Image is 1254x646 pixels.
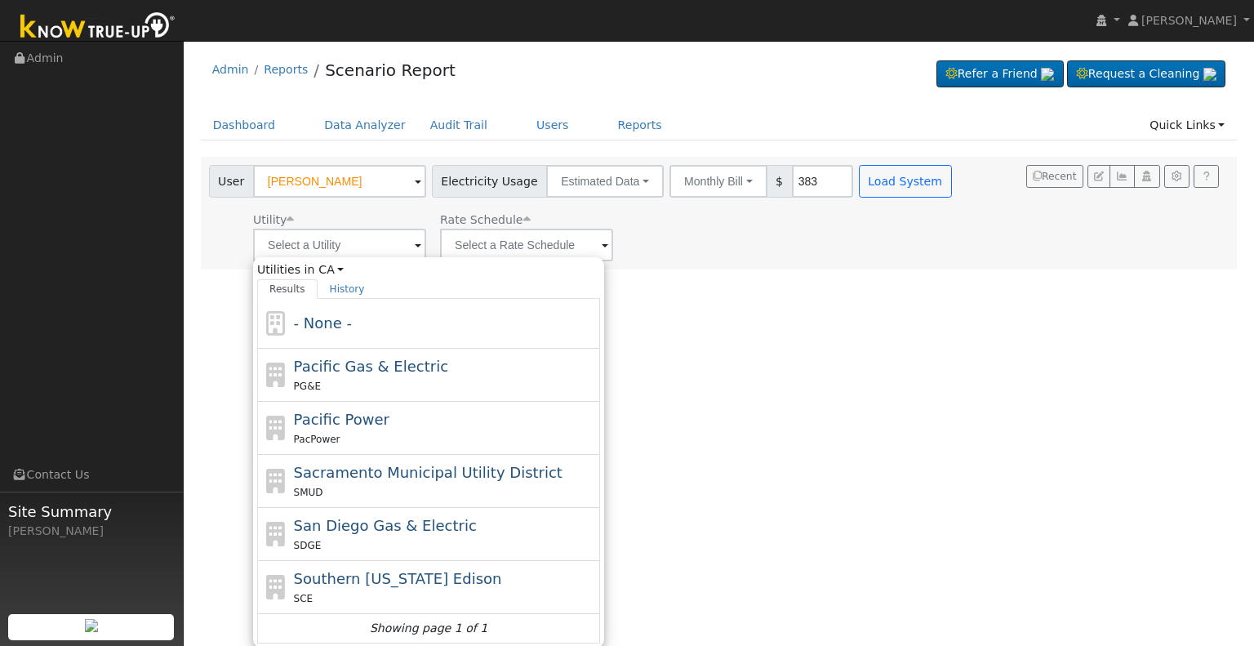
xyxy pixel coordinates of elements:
[294,381,321,392] span: PG&E
[1164,165,1190,188] button: Settings
[212,63,249,76] a: Admin
[294,314,352,332] span: - None -
[1194,165,1219,188] a: Help Link
[418,110,500,140] a: Audit Trail
[294,358,448,375] span: Pacific Gas & Electric
[546,165,664,198] button: Estimated Data
[318,261,344,278] a: CA
[325,60,456,80] a: Scenario Report
[859,165,952,198] button: Load System
[432,165,547,198] span: Electricity Usage
[1087,165,1110,188] button: Edit User
[767,165,793,198] span: $
[85,619,98,632] img: retrieve
[1067,60,1225,88] a: Request a Cleaning
[201,110,288,140] a: Dashboard
[440,213,530,226] span: Alias: None
[257,279,318,299] a: Results
[294,570,502,587] span: Southern [US_STATE] Edison
[294,434,340,445] span: PacPower
[294,464,563,481] span: Sacramento Municipal Utility District
[253,165,426,198] input: Select a User
[8,523,175,540] div: [PERSON_NAME]
[1041,68,1054,81] img: retrieve
[8,501,175,523] span: Site Summary
[370,620,487,637] i: Showing page 1 of 1
[257,261,600,278] span: Utilities in
[440,229,613,261] input: Select a Rate Schedule
[294,487,323,498] span: SMUD
[294,517,477,534] span: San Diego Gas & Electric
[209,165,254,198] span: User
[606,110,674,140] a: Reports
[669,165,767,198] button: Monthly Bill
[1026,165,1083,188] button: Recent
[253,229,426,261] input: Select a Utility
[318,279,377,299] a: History
[12,9,184,46] img: Know True-Up
[1203,68,1216,81] img: retrieve
[294,593,313,604] span: SCE
[294,411,389,428] span: Pacific Power
[1109,165,1135,188] button: Multi-Series Graph
[312,110,418,140] a: Data Analyzer
[524,110,581,140] a: Users
[1134,165,1159,188] button: Login As
[1137,110,1237,140] a: Quick Links
[294,540,322,551] span: SDGE
[1141,14,1237,27] span: [PERSON_NAME]
[253,212,426,229] div: Utility
[264,63,308,76] a: Reports
[936,60,1064,88] a: Refer a Friend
